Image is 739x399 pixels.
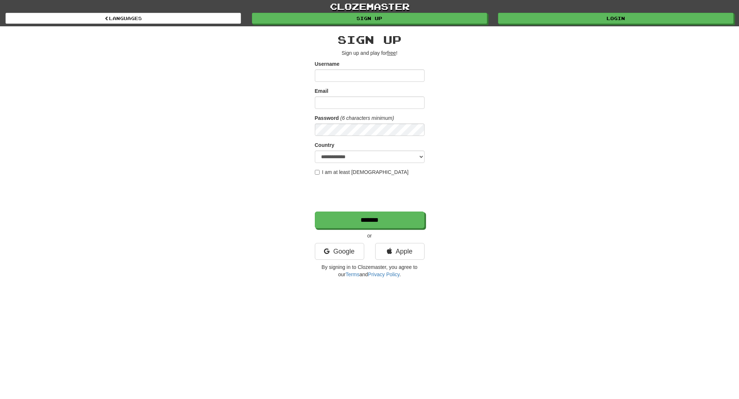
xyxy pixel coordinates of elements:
[315,232,425,239] p: or
[315,49,425,57] p: Sign up and play for !
[315,141,335,149] label: Country
[252,13,487,24] a: Sign up
[315,170,320,175] input: I am at least [DEMOGRAPHIC_DATA]
[315,114,339,122] label: Password
[315,179,426,208] iframe: reCAPTCHA
[315,263,425,278] p: By signing in to Clozemaster, you agree to our and .
[340,115,394,121] em: (6 characters minimum)
[315,243,364,260] a: Google
[387,50,396,56] u: free
[375,243,425,260] a: Apple
[368,271,399,277] a: Privacy Policy
[315,34,425,46] h2: Sign up
[315,60,340,68] label: Username
[315,168,409,176] label: I am at least [DEMOGRAPHIC_DATA]
[346,271,359,277] a: Terms
[315,87,328,95] label: Email
[5,13,241,24] a: Languages
[498,13,734,24] a: Login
